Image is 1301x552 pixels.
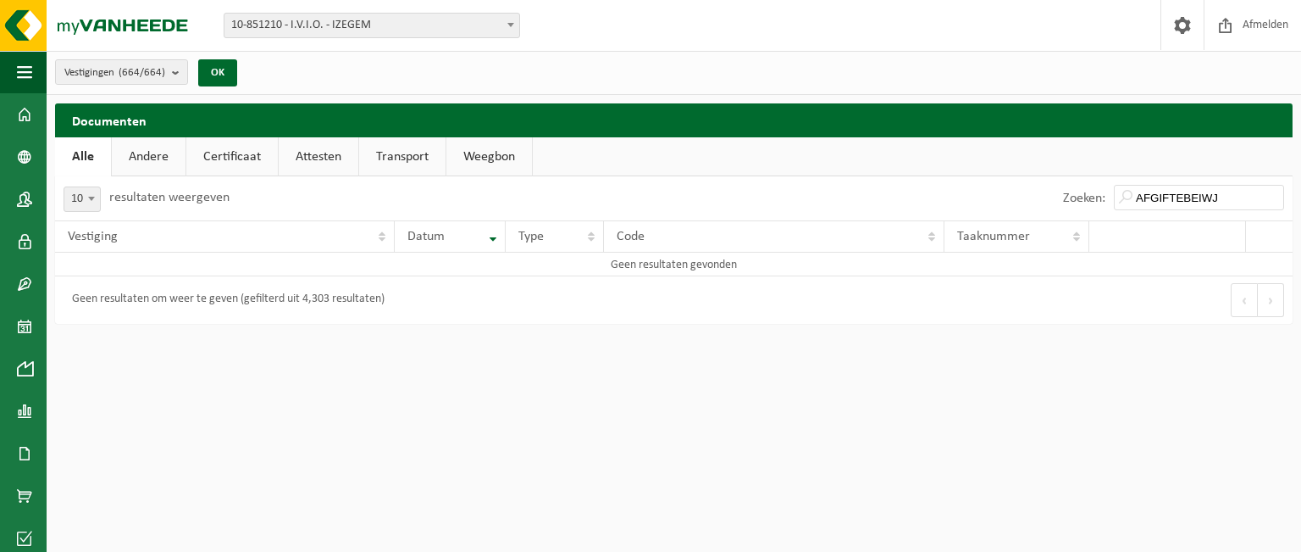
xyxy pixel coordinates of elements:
[446,137,532,176] a: Weegbon
[279,137,358,176] a: Attesten
[64,187,100,211] span: 10
[64,60,165,86] span: Vestigingen
[224,13,520,38] span: 10-851210 - I.V.I.O. - IZEGEM
[186,137,278,176] a: Certificaat
[407,230,445,243] span: Datum
[198,59,237,86] button: OK
[224,14,519,37] span: 10-851210 - I.V.I.O. - IZEGEM
[55,253,1293,276] td: Geen resultaten gevonden
[55,59,188,85] button: Vestigingen(664/664)
[64,187,101,212] span: 10
[1258,283,1284,317] button: Next
[359,137,446,176] a: Transport
[957,230,1030,243] span: Taaknummer
[1063,192,1105,205] label: Zoeken:
[64,285,385,315] div: Geen resultaten om weer te geven (gefilterd uit 4,303 resultaten)
[1231,283,1258,317] button: Previous
[68,230,118,243] span: Vestiging
[518,230,544,243] span: Type
[55,137,111,176] a: Alle
[112,137,185,176] a: Andere
[119,67,165,78] count: (664/664)
[617,230,645,243] span: Code
[55,103,1293,137] h2: Documenten
[109,191,230,204] label: resultaten weergeven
